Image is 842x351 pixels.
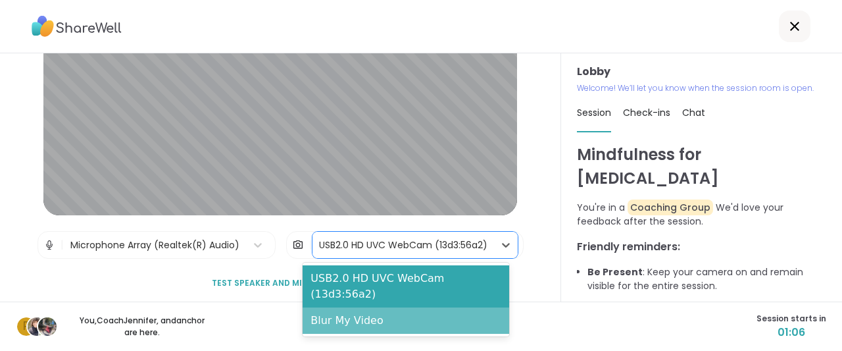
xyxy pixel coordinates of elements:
p: Welcome! We’ll let you know when the session room is open. [577,82,826,94]
p: You're in a We'd love your feedback after the session. [577,201,826,229]
div: USB2.0 HD UVC WebCam (13d3:56a2) [319,238,487,252]
div: Microphone Array (Realtek(R) Audio) [70,238,239,252]
span: | [309,232,312,258]
h3: Friendly reminders: [577,239,826,255]
div: USB2.0 HD UVC WebCam (13d3:56a2) [303,265,509,308]
h1: Mindfulness for [MEDICAL_DATA] [577,143,826,190]
li: : Keep your camera on and remain visible for the entire session. [587,265,826,293]
img: CoachJennifer [28,317,46,336]
span: Session starts in [756,313,826,325]
img: anchor [38,317,57,336]
span: Check-ins [623,106,670,119]
p: You, CoachJennifer , and anchor are here. [68,315,216,338]
span: Test speaker and microphone [212,277,349,289]
span: Coaching Group [628,200,713,215]
h3: Lobby [577,64,826,80]
span: 01:06 [756,325,826,340]
span: | [61,232,64,258]
b: Be Present [587,265,643,279]
span: Session [577,106,611,119]
div: Blur My Video [303,308,509,334]
img: ShareWell Logo [32,11,122,41]
button: Test speaker and microphone [207,269,354,297]
span: Chat [682,106,705,119]
img: Microphone [43,232,55,258]
img: Camera [292,232,304,258]
span: r [23,318,30,335]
